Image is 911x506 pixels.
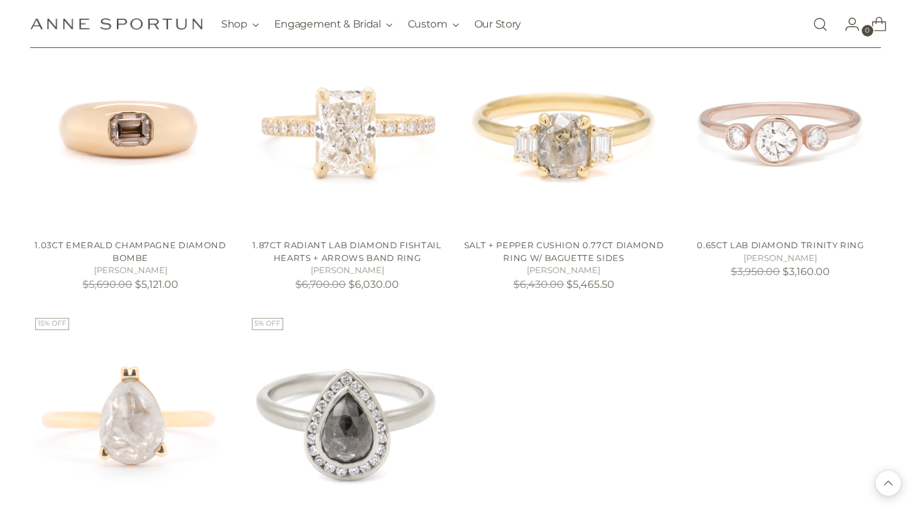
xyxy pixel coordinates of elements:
[463,28,664,229] a: Salt + Pepper Cushion 0.77ct Diamond Ring w/ Baguette Sides
[295,278,346,290] s: $6,700.00
[135,278,178,290] span: $5,121.00
[348,278,399,290] span: $6,030.00
[253,240,441,263] a: 1.87ct Radiant Lab Diamond Fishtail Hearts + Arrows Band Ring
[247,28,448,229] a: 1.87ct Radiant Lab Diamond Fishtail Hearts + Arrows Band Ring
[513,278,564,290] s: $6,430.00
[680,28,881,229] a: 0.65ct Lab Diamond Trinity Ring
[464,240,664,263] a: Salt + Pepper Cushion 0.77ct Diamond Ring w/ Baguette Sides
[783,265,830,278] span: $3,160.00
[731,265,780,278] s: $3,950.00
[862,25,873,36] span: 0
[30,18,203,30] a: Anne Sportun Fine Jewellery
[807,12,833,37] a: Open search modal
[274,10,393,38] button: Engagement & Bridal
[876,471,901,496] button: Back to top
[861,12,887,37] a: Open cart modal
[221,10,259,38] button: Shop
[834,12,860,37] a: Go to the account page
[474,10,521,38] a: Our Story
[82,278,132,290] s: $5,690.00
[30,28,231,229] a: 1.03ct Emerald Champagne Diamond Bombe
[35,240,226,263] a: 1.03ct Emerald Champagne Diamond Bombe
[247,264,448,277] h5: [PERSON_NAME]
[408,10,459,38] button: Custom
[463,264,664,277] h5: [PERSON_NAME]
[697,240,864,250] a: 0.65ct Lab Diamond Trinity Ring
[566,278,614,290] span: $5,465.50
[30,264,231,277] h5: [PERSON_NAME]
[680,252,881,265] h5: [PERSON_NAME]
